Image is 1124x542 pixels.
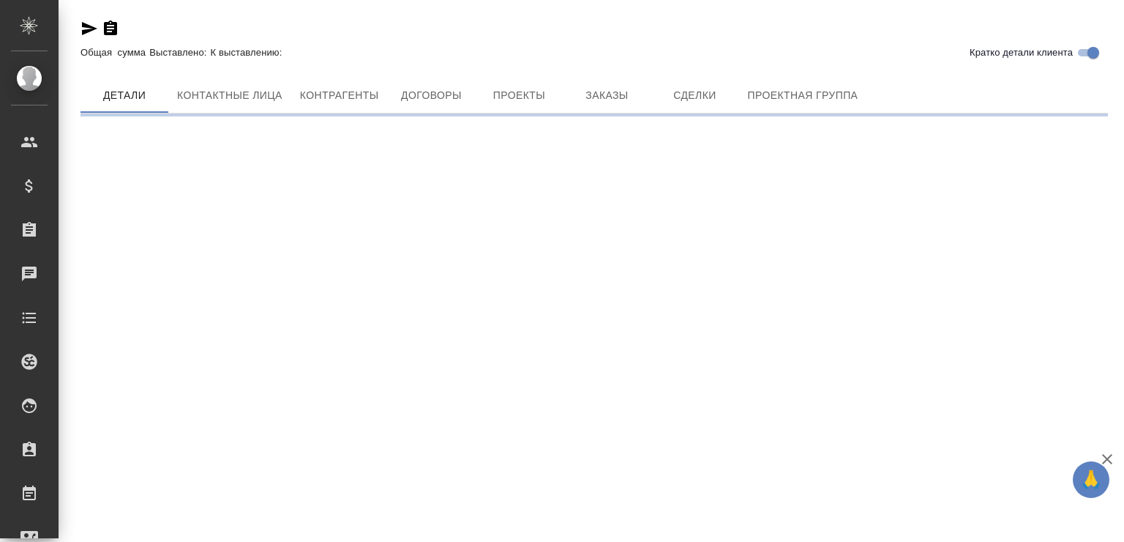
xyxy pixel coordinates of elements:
[80,20,98,37] button: Скопировать ссылку для ЯМессенджера
[484,86,554,105] span: Проекты
[80,47,149,58] p: Общая сумма
[572,86,642,105] span: Заказы
[970,45,1073,60] span: Кратко детали клиента
[177,86,282,105] span: Контактные лица
[1079,464,1104,495] span: 🙏
[89,86,160,105] span: Детали
[396,86,466,105] span: Договоры
[211,47,286,58] p: К выставлению:
[300,86,379,105] span: Контрагенты
[747,86,858,105] span: Проектная группа
[149,47,210,58] p: Выставлено:
[659,86,730,105] span: Сделки
[1073,461,1109,498] button: 🙏
[102,20,119,37] button: Скопировать ссылку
